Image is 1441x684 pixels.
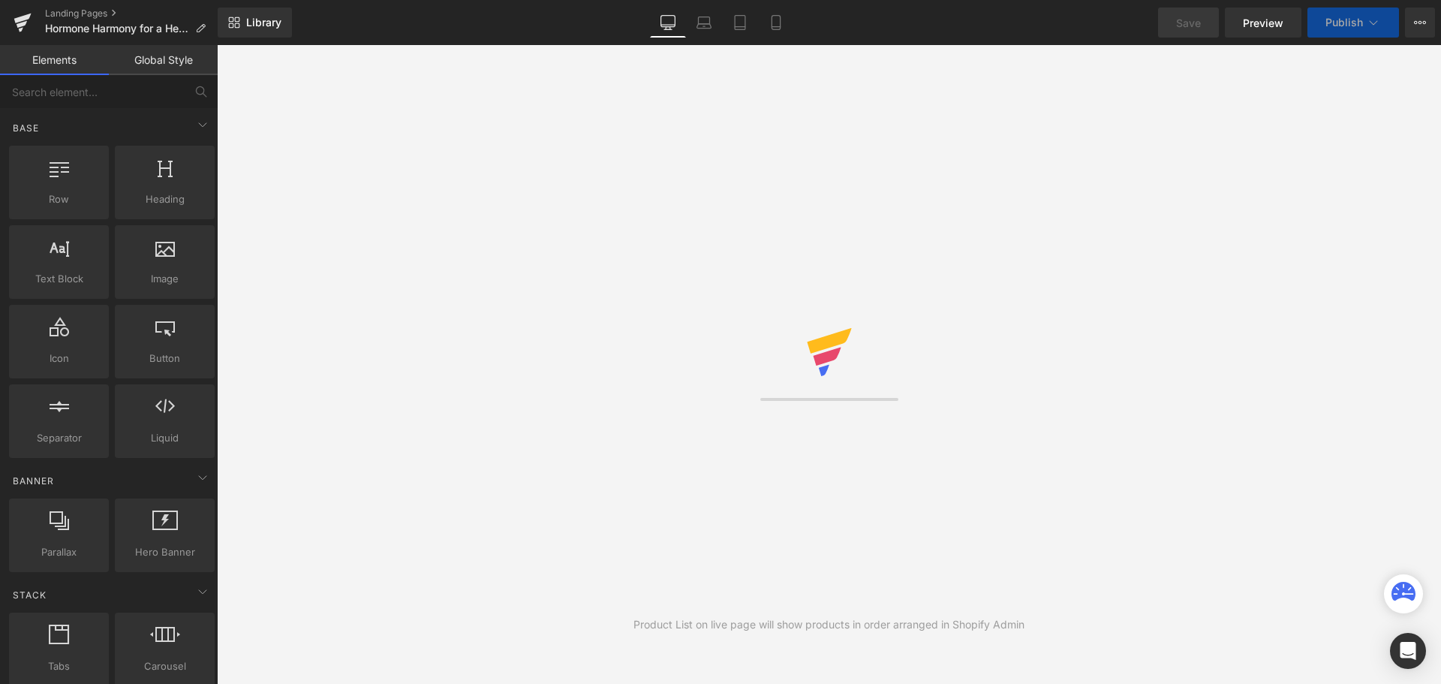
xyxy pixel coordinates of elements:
span: Save [1176,15,1201,31]
span: Hormone Harmony for a Healthier Weight [45,23,189,35]
span: Tabs [14,658,104,674]
a: Mobile [758,8,794,38]
span: Row [14,191,104,207]
span: Carousel [119,658,210,674]
span: Heading [119,191,210,207]
span: Parallax [14,544,104,560]
span: Base [11,121,41,135]
a: Desktop [650,8,686,38]
span: Stack [11,588,48,602]
a: New Library [218,8,292,38]
span: Separator [14,430,104,446]
a: Tablet [722,8,758,38]
span: Banner [11,474,56,488]
a: Global Style [109,45,218,75]
div: Product List on live page will show products in order arranged in Shopify Admin [633,616,1024,633]
span: Library [246,16,281,29]
span: Liquid [119,430,210,446]
span: Icon [14,351,104,366]
button: Publish [1307,8,1399,38]
span: Button [119,351,210,366]
span: Hero Banner [119,544,210,560]
span: Image [119,271,210,287]
a: Preview [1225,8,1301,38]
button: More [1405,8,1435,38]
span: Publish [1325,17,1363,29]
a: Landing Pages [45,8,218,20]
span: Preview [1243,15,1283,31]
div: Open Intercom Messenger [1390,633,1426,669]
span: Text Block [14,271,104,287]
a: Laptop [686,8,722,38]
